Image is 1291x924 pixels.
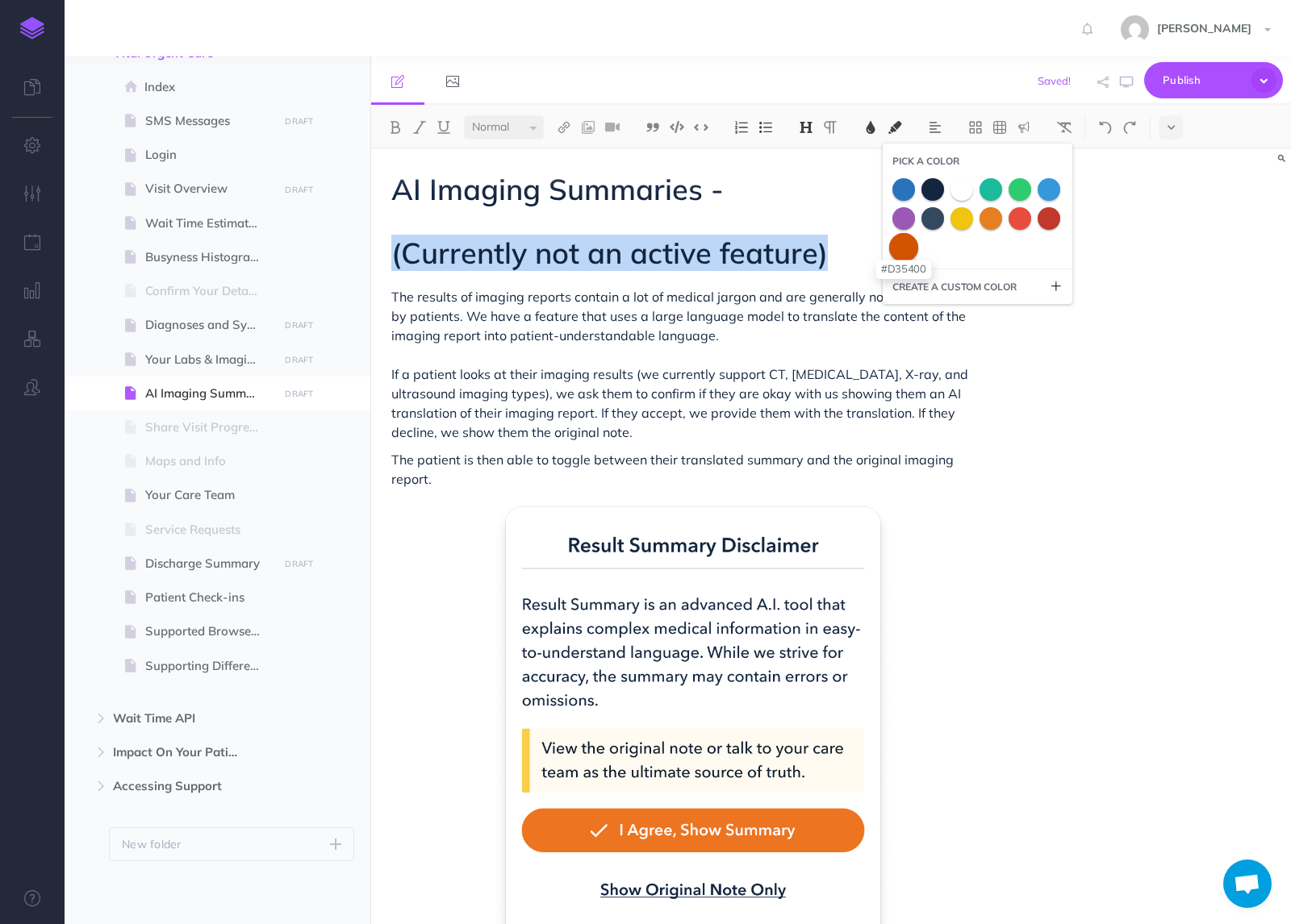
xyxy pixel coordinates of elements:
[113,709,253,728] span: Wait Time API
[145,281,274,301] span: Confirm Your Details
[285,116,313,127] small: DRAFT
[391,452,957,487] span: The patient is then able to toggle between their translated summary and the original imaging report.
[279,385,320,403] button: DRAFT
[1122,121,1137,134] img: Redo
[1121,15,1149,44] img: 5da3de2ef7f569c4e7af1a906648a0de.jpg
[145,350,274,369] span: Your Labs & Imaging
[823,121,838,134] img: Paragraph button
[145,384,274,403] span: AI Imaging Summaries
[799,121,813,134] img: Headings dropdown button
[892,279,1017,294] small: CREATE A CUSTOM COLOR
[645,121,660,134] img: Blockquote button
[285,185,313,195] small: DRAFT
[285,559,313,569] small: DRAFT
[1017,121,1031,134] img: Callout dropdown menu button
[145,111,274,131] span: SMS Messages
[113,776,253,796] span: Accessing Support
[863,121,878,134] img: Text color button
[109,827,354,861] button: New folder
[145,214,274,233] span: Wait Time Estimates
[892,153,959,169] span: PICK A COLOR
[992,121,1007,134] img: Create table button
[269,48,298,59] small: DRAFT
[1163,68,1243,93] span: Publish
[145,179,274,198] span: Visit Overview
[670,121,684,133] img: Code block button
[1144,62,1283,98] button: Publish
[279,181,320,199] button: DRAFT
[1038,74,1071,87] span: Saved!
[605,121,620,134] img: Add video button
[1098,121,1113,134] img: Undo
[581,121,595,134] img: Add image button
[145,418,274,437] span: Share Visit Progress
[557,121,571,134] img: Link button
[758,121,773,134] img: Unordered list button
[391,171,828,271] span: AI Imaging Summaries - (Currently not an active feature)
[145,485,274,505] span: Your Care Team
[145,452,274,471] span: Maps and Info
[279,112,320,131] button: DRAFT
[388,121,403,134] img: Bold button
[928,121,942,134] img: Alignment dropdown menu button
[145,315,274,335] span: Diagnoses and Symptom Video Education
[279,351,320,369] button: DRAFT
[1057,121,1072,134] img: Clear styles button
[145,248,274,267] span: Busyness Histogram
[285,320,313,331] small: DRAFT
[279,555,320,573] button: DRAFT
[145,145,274,164] span: Login
[694,121,708,133] img: Inline code button
[285,389,313,399] small: DRAFT
[391,289,991,440] span: The results of imaging reports contain a lot of medical jargon and are generally not understandab...
[437,121,451,134] img: Underline button
[145,656,274,676] span: Supporting Different Languages
[734,121,749,134] img: Ordered list button
[412,121,427,134] img: Italic button
[888,121,902,134] img: Text background color button
[285,355,313,365] small: DRAFT
[145,588,274,607] span: Patient Check-ins
[20,17,44,40] img: logo-mark.svg
[279,316,320,335] button: DRAFT
[145,554,274,573] span: Discharge Summary
[122,835,182,853] p: New folder
[145,622,274,641] span: Supported Browser Versions
[144,77,274,97] span: Index
[1223,859,1272,908] a: Open chat
[1149,21,1260,35] span: [PERSON_NAME]
[113,743,253,762] span: Impact On Your Patient Portal
[145,520,274,539] span: Service Requests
